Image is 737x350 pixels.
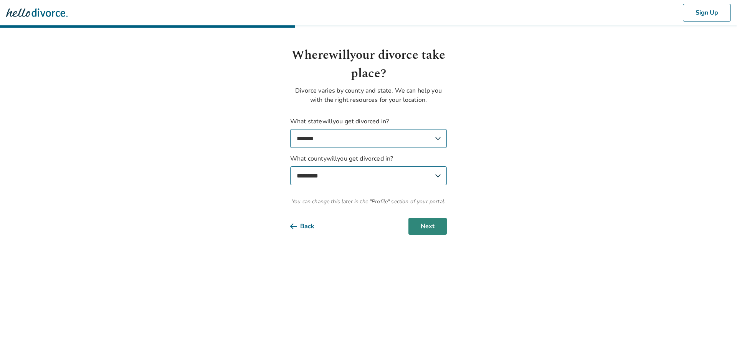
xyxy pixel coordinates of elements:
[290,129,447,148] select: What statewillyou get divorced in?
[290,46,447,83] h1: Where will your divorce take place?
[290,197,447,206] span: You can change this later in the "Profile" section of your portal.
[290,86,447,105] p: Divorce varies by county and state. We can help you with the right resources for your location.
[290,117,447,148] label: What state will you get divorced in?
[290,154,447,185] label: What county will you get divorced in?
[290,166,447,185] select: What countywillyou get divorced in?
[699,313,737,350] iframe: Chat Widget
[6,5,68,20] img: Hello Divorce Logo
[683,4,731,22] button: Sign Up
[408,218,447,235] button: Next
[290,218,327,235] button: Back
